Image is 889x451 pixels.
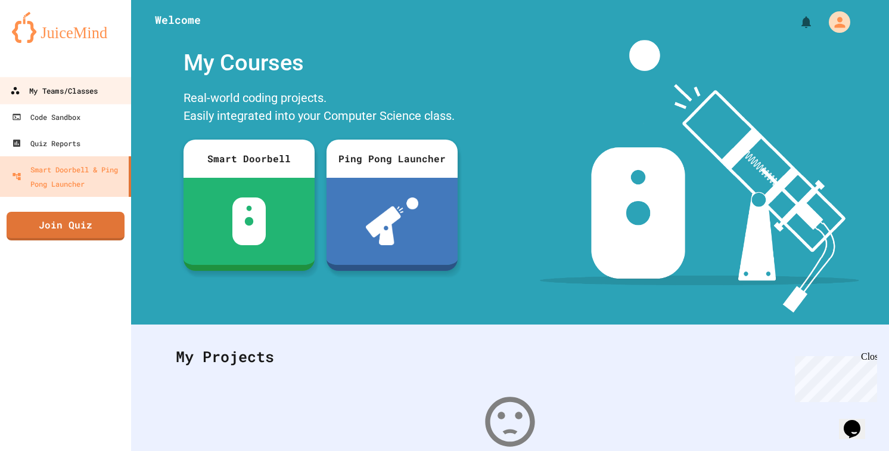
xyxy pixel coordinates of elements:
[7,212,125,240] a: Join Quiz
[232,197,266,245] img: sdb-white.svg
[164,333,856,380] div: My Projects
[816,8,853,36] div: My Account
[12,110,80,124] div: Code Sandbox
[366,197,419,245] img: ppl-with-ball.png
[327,140,458,178] div: Ping Pong Launcher
[839,403,877,439] iframe: chat widget
[178,40,464,86] div: My Courses
[12,12,119,43] img: logo-orange.svg
[184,140,315,178] div: Smart Doorbell
[12,136,80,150] div: Quiz Reports
[790,351,877,402] iframe: chat widget
[178,86,464,131] div: Real-world coding projects. Easily integrated into your Computer Science class.
[540,40,859,313] img: banner-image-my-projects.png
[12,162,124,191] div: Smart Doorbell & Ping Pong Launcher
[10,84,98,98] div: My Teams/Classes
[777,12,816,32] div: My Notifications
[5,5,82,76] div: Chat with us now!Close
